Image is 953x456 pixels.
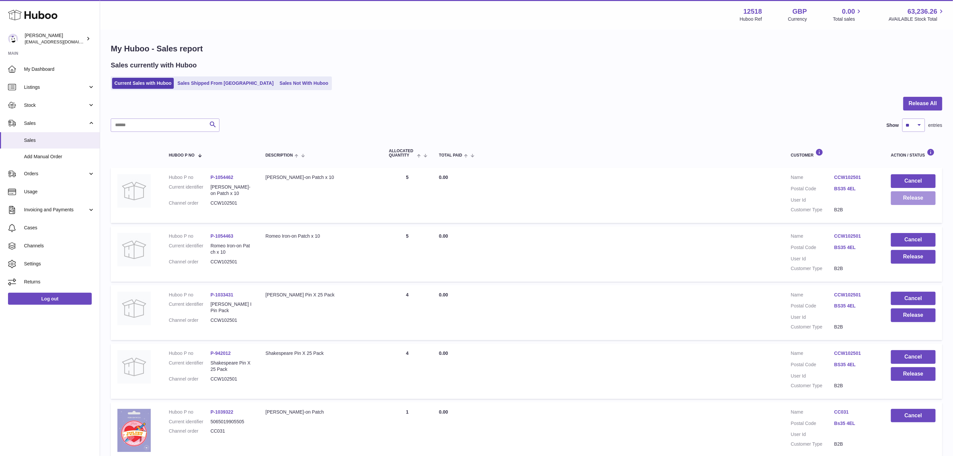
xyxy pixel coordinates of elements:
a: P-942012 [210,351,231,356]
dt: User Id [791,256,834,262]
dt: Channel order [169,376,210,382]
div: Shakespeare Pin X 25 Pack [266,350,376,357]
dt: Huboo P no [169,292,210,298]
a: P-1039322 [210,409,233,415]
dd: CCW102501 [210,376,252,382]
a: CCW102501 [834,233,878,239]
img: no-photo.jpg [117,233,151,266]
button: Release [891,250,936,264]
dd: [PERSON_NAME] I Pin Pack [210,301,252,314]
dt: Huboo P no [169,233,210,239]
dt: Name [791,409,834,417]
span: My Dashboard [24,66,95,72]
a: BS35 4EL [834,244,878,251]
dt: User Id [791,431,834,438]
a: Sales Shipped From [GEOGRAPHIC_DATA] [175,78,276,89]
h1: My Huboo - Sales report [111,43,942,54]
span: Add Manual Order [24,154,95,160]
dt: Postal Code [791,186,834,194]
span: Description [266,153,293,158]
dt: Current identifier [169,419,210,425]
dt: Customer Type [791,265,834,272]
div: Currency [788,16,807,22]
dt: Current identifier [169,243,210,255]
dt: Postal Code [791,244,834,252]
img: 1742936286.jpg [117,409,151,452]
dt: Current identifier [169,184,210,197]
dt: User Id [791,373,834,379]
dt: Customer Type [791,383,834,389]
h2: Sales currently with Huboo [111,61,197,70]
span: Stock [24,102,88,108]
a: Current Sales with Huboo [112,78,174,89]
dt: User Id [791,314,834,320]
span: 63,236.26 [908,7,937,16]
dt: Postal Code [791,362,834,370]
a: BS35 4EL [834,186,878,192]
span: 0.00 [439,409,448,415]
span: 0.00 [439,233,448,239]
span: [EMAIL_ADDRESS][DOMAIN_NAME] [25,39,98,44]
span: Listings [24,84,88,90]
a: Log out [8,293,92,305]
dd: B2B [834,383,878,389]
dt: Name [791,233,834,241]
div: [PERSON_NAME]-on Patch [266,409,376,415]
button: Cancel [891,174,936,188]
dt: Customer Type [791,207,834,213]
span: Total sales [833,16,863,22]
img: no-photo.jpg [117,174,151,208]
dt: Channel order [169,428,210,434]
span: AVAILABLE Stock Total [889,16,945,22]
span: Huboo P no [169,153,194,158]
td: 5 [382,168,432,223]
dt: Postal Code [791,303,834,311]
dd: B2B [834,324,878,330]
dt: Postal Code [791,420,834,428]
dt: Customer Type [791,441,834,447]
a: Bs35 4EL [834,420,878,427]
span: Returns [24,279,95,285]
dt: Name [791,292,834,300]
label: Show [887,122,899,129]
div: Action / Status [891,149,936,158]
dd: B2B [834,265,878,272]
td: 5 [382,226,432,282]
span: 0.00 [439,351,448,356]
a: CC031 [834,409,878,415]
dt: Name [791,174,834,182]
strong: GBP [793,7,807,16]
a: 0.00 Total sales [833,7,863,22]
span: Orders [24,171,88,177]
dd: B2B [834,441,878,447]
dt: Huboo P no [169,409,210,415]
dt: User Id [791,197,834,203]
span: ALLOCATED Quantity [389,149,415,158]
span: Total paid [439,153,462,158]
a: CCW102501 [834,174,878,181]
a: BS35 4EL [834,362,878,368]
img: internalAdmin-12518@internal.huboo.com [8,34,18,44]
span: 0.00 [439,292,448,297]
dd: CCW102501 [210,259,252,265]
a: BS35 4EL [834,303,878,309]
dt: Customer Type [791,324,834,330]
a: CCW102501 [834,292,878,298]
span: Usage [24,189,95,195]
div: [PERSON_NAME] Pin X 25 Pack [266,292,376,298]
button: Release [891,367,936,381]
dd: [PERSON_NAME]-on Patch x 10 [210,184,252,197]
a: P-1033431 [210,292,233,297]
td: 4 [382,285,432,340]
img: no-photo.jpg [117,292,151,325]
div: Customer [791,149,878,158]
button: Release [891,191,936,205]
dd: CCW102501 [210,317,252,323]
strong: 12518 [744,7,762,16]
dd: CCW102501 [210,200,252,206]
dt: Name [791,350,834,358]
button: Cancel [891,233,936,247]
span: Sales [24,120,88,127]
button: Release All [903,97,942,110]
span: Channels [24,243,95,249]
